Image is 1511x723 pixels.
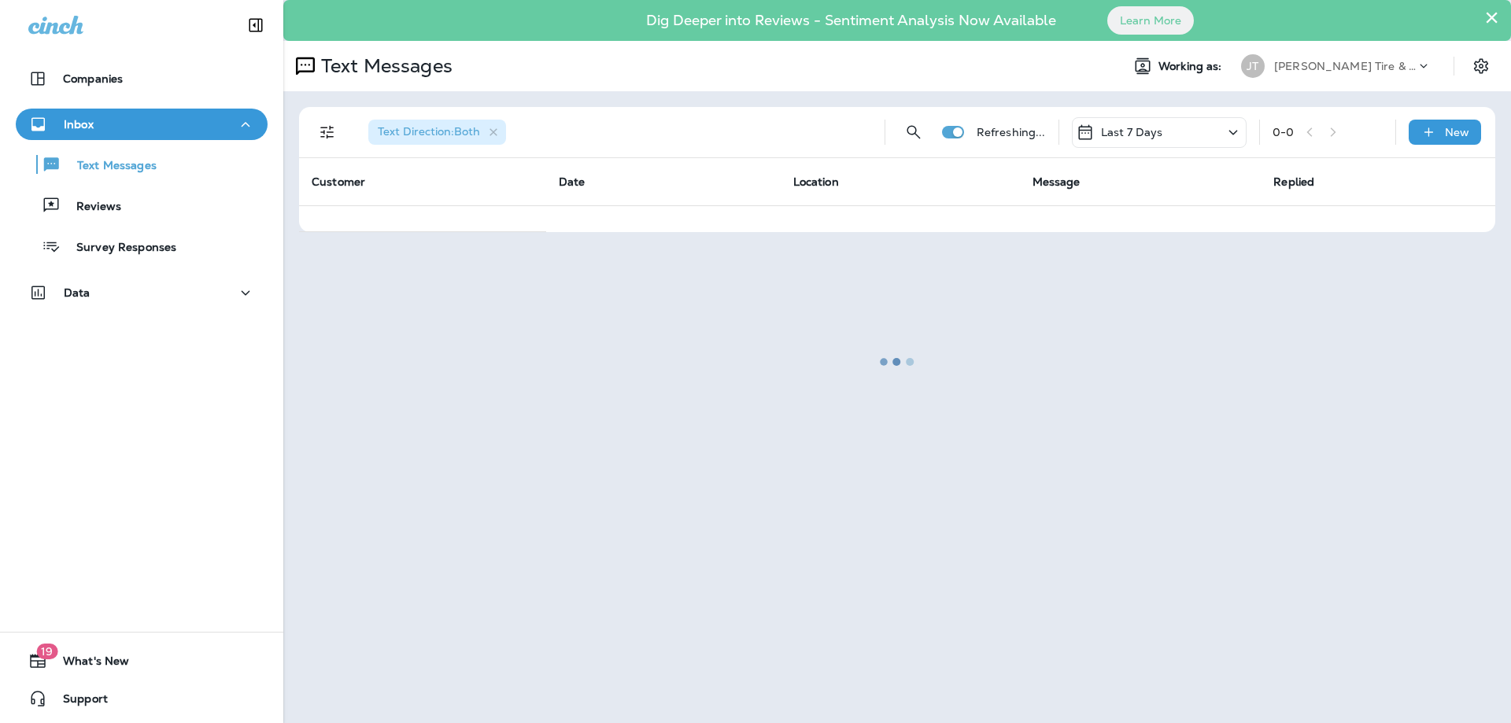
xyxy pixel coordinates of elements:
[16,63,268,94] button: Companies
[16,645,268,677] button: 19What's New
[63,72,123,85] p: Companies
[16,109,268,140] button: Inbox
[64,286,91,299] p: Data
[16,277,268,308] button: Data
[16,189,268,222] button: Reviews
[61,200,121,215] p: Reviews
[16,683,268,714] button: Support
[64,118,94,131] p: Inbox
[16,230,268,263] button: Survey Responses
[16,148,268,181] button: Text Messages
[1445,126,1469,138] p: New
[61,241,176,256] p: Survey Responses
[47,692,108,711] span: Support
[47,655,129,673] span: What's New
[36,644,57,659] span: 19
[234,9,278,41] button: Collapse Sidebar
[61,159,157,174] p: Text Messages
